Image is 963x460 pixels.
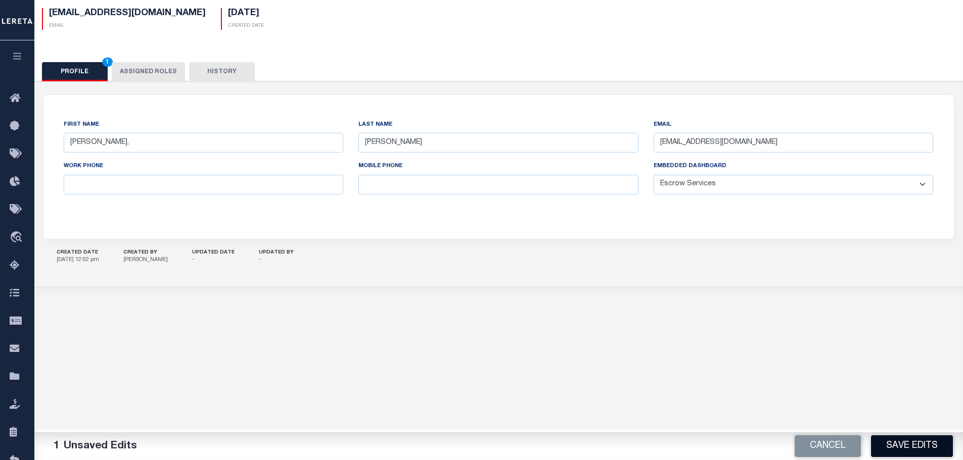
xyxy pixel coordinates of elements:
label: Email [654,121,671,129]
p: - [192,256,235,265]
button: Assigned Roles [112,62,185,81]
label: First Name [64,121,99,129]
label: Last Name [358,121,392,129]
button: Profile [42,62,108,81]
p: [PERSON_NAME] [123,256,168,265]
label: Embedded Dashboard [654,162,726,171]
button: History [189,62,255,81]
p: Created Date [228,22,264,30]
label: Work Phone [64,162,103,171]
p: [DATE] 12:02 pm [57,256,99,265]
label: Mobile Phone [358,162,402,171]
i: travel_explore [10,231,26,244]
h5: UPDATED DATE [192,249,235,256]
span: 1 [102,58,113,67]
h5: CREATED DATE [57,249,99,256]
h5: [DATE] [228,8,264,19]
h5: UPDATED BY [259,249,294,256]
p: - [259,256,294,265]
h5: [EMAIL_ADDRESS][DOMAIN_NAME] [49,8,206,19]
p: Email [49,22,206,30]
h5: CREATED BY [123,249,168,256]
